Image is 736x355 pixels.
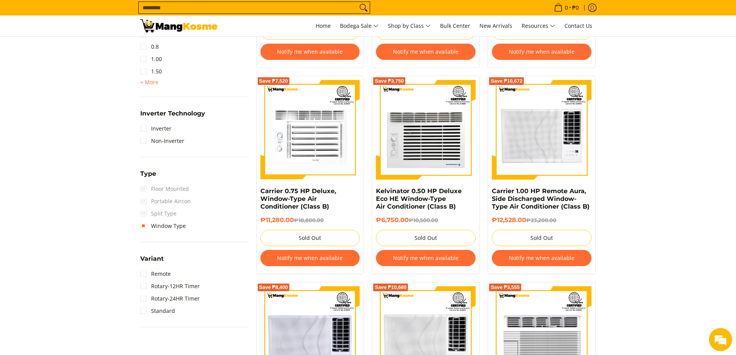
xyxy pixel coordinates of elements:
[440,22,470,29] span: Bulk Center
[336,15,382,36] a: Bodega Sale
[357,2,370,14] button: Search
[526,217,556,223] del: ₱23,200.00
[259,79,288,83] span: Save ₱7,520
[376,230,476,246] button: Sold Out
[140,65,162,78] a: 1.50
[140,19,218,32] img: Bodega Sale Aircon l Mang Kosme: Home Appliances Warehouse Sale Window Type | Page 2
[492,230,592,246] button: Sold Out
[492,80,592,180] img: Carrier 1.00 HP Remote Aura, Side Discharged Window-Type Air Conditioner (Class B)
[492,250,592,266] button: Notify me when available
[260,216,360,224] h6: ₱11,280.00
[294,217,324,223] del: ₱18,800.00
[140,256,164,268] summary: Open
[260,44,360,60] button: Notify me when available
[491,79,522,83] span: Save ₱10,672
[491,285,520,290] span: Save ₱3,555
[375,79,404,83] span: Save ₱3,750
[140,268,171,280] a: Remote
[140,207,177,220] span: Split Type
[376,80,476,180] img: Kelvinator 0.50 HP Deluxe Eco HE Window-Type Air Conditioner (Class B)
[140,110,205,122] summary: Open
[436,15,474,36] a: Bulk Center
[522,21,555,31] span: Resources
[492,187,590,210] a: Carrier 1.00 HP Remote Aura, Side Discharged Window-Type Air Conditioner (Class B)
[340,21,379,31] span: Bodega Sale
[140,292,200,305] a: Rotary-24HR Timer
[140,53,162,65] a: 1.00
[140,135,184,147] a: Non-Inverter
[260,250,360,266] button: Notify me when available
[476,15,516,36] a: New Arrivals
[409,217,438,223] del: ₱10,500.00
[140,171,156,183] summary: Open
[140,41,159,53] a: 0.8
[40,43,130,53] div: Chat with us now
[376,187,462,210] a: Kelvinator 0.50 HP Deluxe Eco HE Window-Type Air Conditioner (Class B)
[127,4,145,22] div: Minimize live chat window
[388,21,431,31] span: Shop by Class
[140,122,172,135] a: Inverter
[384,15,435,36] a: Shop by Class
[375,285,406,290] span: Save ₱10,680
[140,305,175,317] a: Standard
[4,211,147,238] textarea: Type your message and hit 'Enter'
[376,216,476,224] h6: ₱6,750.00
[564,22,592,29] span: Contact Us
[479,22,512,29] span: New Arrivals
[140,78,158,87] summary: Open
[259,285,288,290] span: Save ₱8,400
[552,3,581,12] span: •
[561,15,596,36] a: Contact Us
[140,220,186,232] a: Window Type
[140,280,200,292] a: Rotary-12HR Timer
[260,80,360,180] img: carrier-.75hp-premium-wrac-full-view-mang-kosme
[564,5,569,10] span: 0
[140,171,156,177] span: Type
[225,15,596,36] nav: Main Menu
[45,97,107,175] span: We're online!
[260,187,336,210] a: Carrier 0.75 HP Deluxe, Window-Type Air Conditioner (Class B)
[492,216,592,224] h6: ₱12,528.00
[376,250,476,266] button: Notify me when available
[140,79,158,85] span: + More
[518,15,559,36] a: Resources
[376,44,476,60] button: Notify me when available
[492,44,592,60] button: Notify me when available
[140,110,205,117] span: Inverter Technology
[571,5,580,10] span: ₱0
[312,15,335,36] a: Home
[316,22,331,29] span: Home
[140,183,189,195] span: Floor Mounted
[260,230,360,246] button: Sold Out
[140,256,164,262] span: Variant
[140,195,191,207] span: Portable Aircon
